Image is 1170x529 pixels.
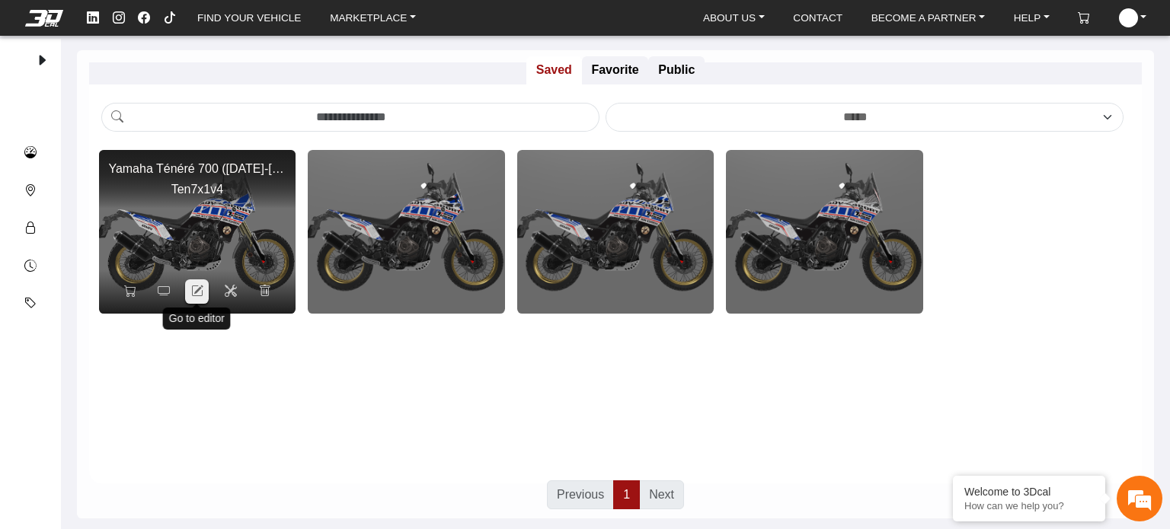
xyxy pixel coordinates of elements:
[964,500,1094,511] p: How can we help you?
[8,342,290,395] textarea: Type your message and hit 'Enter'
[964,486,1094,498] div: Welcome to 3Dcal
[163,308,231,330] div: Go to editor
[99,150,296,314] img: Ten7x1v4 undefined
[17,78,40,101] div: Navigation go back
[547,483,684,505] nav: Models Paginator
[8,422,102,432] span: Conversation
[308,150,505,314] img: Ten7x1v3 undefined
[648,56,705,84] p: Public
[865,8,991,28] a: BECOME A PARTNER
[526,56,582,84] p: Saved
[102,395,197,442] div: FAQs
[102,80,279,100] div: Chat with us now
[324,8,422,28] a: MARKETPLACE
[697,8,771,28] a: ABOUT US
[250,8,286,44] div: Minimize live chat window
[196,395,290,442] div: Articles
[517,150,714,314] img: Ten7x1v2 undefined
[88,151,210,296] span: We're online!
[606,103,1124,132] select: Select a model
[787,8,849,28] a: CONTACT
[18,97,43,121] img: User
[613,480,640,509] a: 1
[191,8,307,28] a: FIND YOUR VEHICLE
[132,103,599,132] input: Amount (to the nearest dollar)
[726,150,923,314] img: Ten7x1 undefined
[1008,8,1056,28] a: HELP
[582,56,649,84] p: Favorite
